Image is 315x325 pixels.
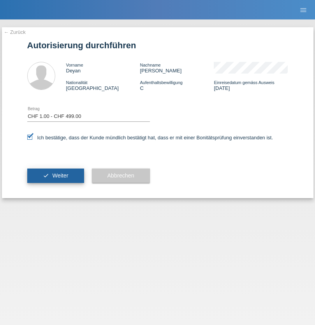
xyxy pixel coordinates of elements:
[214,80,274,85] span: Einreisedatum gemäss Ausweis
[214,79,288,91] div: [DATE]
[66,62,140,74] div: Deyan
[140,63,160,67] span: Nachname
[140,62,214,74] div: [PERSON_NAME]
[27,169,84,183] button: check Weiter
[140,80,182,85] span: Aufenthaltsbewilligung
[66,79,140,91] div: [GEOGRAPHIC_DATA]
[107,172,134,179] span: Abbrechen
[92,169,150,183] button: Abbrechen
[4,29,26,35] a: ← Zurück
[66,80,88,85] span: Nationalität
[52,172,68,179] span: Weiter
[27,135,273,141] label: Ich bestätige, dass der Kunde mündlich bestätigt hat, dass er mit einer Bonitätsprüfung einversta...
[140,79,214,91] div: C
[296,7,311,12] a: menu
[299,6,307,14] i: menu
[66,63,83,67] span: Vorname
[27,40,288,50] h1: Autorisierung durchführen
[43,172,49,179] i: check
